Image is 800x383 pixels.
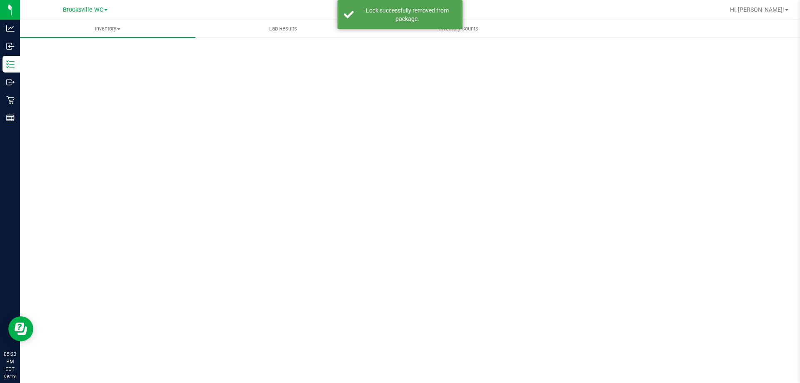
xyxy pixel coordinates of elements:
[6,78,15,86] inline-svg: Outbound
[6,24,15,33] inline-svg: Analytics
[6,96,15,104] inline-svg: Retail
[258,25,308,33] span: Lab Results
[20,25,195,33] span: Inventory
[358,6,456,23] div: Lock successfully removed from package.
[195,20,371,38] a: Lab Results
[8,316,33,341] iframe: Resource center
[4,350,16,373] p: 05:23 PM EDT
[63,6,103,13] span: Brooksville WC
[6,114,15,122] inline-svg: Reports
[730,6,784,13] span: Hi, [PERSON_NAME]!
[6,42,15,50] inline-svg: Inbound
[20,20,195,38] a: Inventory
[4,373,16,379] p: 09/19
[6,60,15,68] inline-svg: Inventory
